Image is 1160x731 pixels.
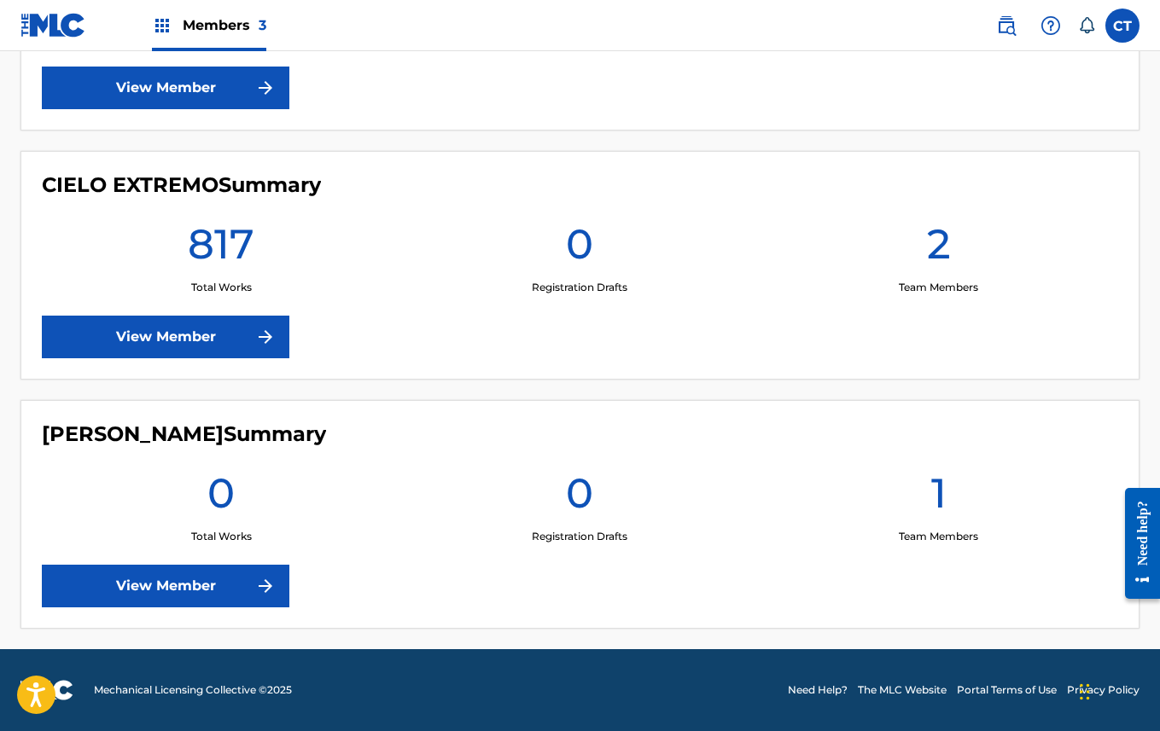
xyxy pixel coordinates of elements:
[1041,15,1061,36] img: help
[566,218,593,280] h1: 0
[152,15,172,36] img: Top Rightsholders
[858,682,947,698] a: The MLC Website
[1078,17,1095,34] div: Notifications
[532,280,627,295] p: Registration Drafts
[255,576,276,596] img: f7272a7cc735f4ea7f67.svg
[191,529,252,544] p: Total Works
[94,682,292,698] span: Mechanical Licensing Collective © 2025
[207,467,235,529] h1: 0
[191,280,252,295] p: Total Works
[532,529,627,544] p: Registration Drafts
[42,67,289,109] a: View Member
[188,218,254,280] h1: 817
[1034,9,1068,43] div: Help
[899,529,978,544] p: Team Members
[566,467,593,529] h1: 0
[996,15,1017,36] img: search
[927,218,951,280] h1: 2
[259,17,266,33] span: 3
[1105,9,1140,43] div: User Menu
[42,316,289,358] a: View Member
[1075,649,1160,731] iframe: Chat Widget
[255,327,276,347] img: f7272a7cc735f4ea7f67.svg
[1112,474,1160,612] iframe: Resource Center
[42,172,321,198] h4: CIELO EXTREMO
[42,565,289,607] a: View Member
[931,467,947,529] h1: 1
[1067,682,1140,698] a: Privacy Policy
[989,9,1023,43] a: Public Search
[183,15,266,35] span: Members
[42,421,326,447] h4: EMMANUEL RODRIGUEZ
[899,280,978,295] p: Team Members
[957,682,1057,698] a: Portal Terms of Use
[255,78,276,98] img: f7272a7cc735f4ea7f67.svg
[20,680,73,700] img: logo
[20,13,86,38] img: MLC Logo
[788,682,848,698] a: Need Help?
[1080,666,1090,717] div: Drag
